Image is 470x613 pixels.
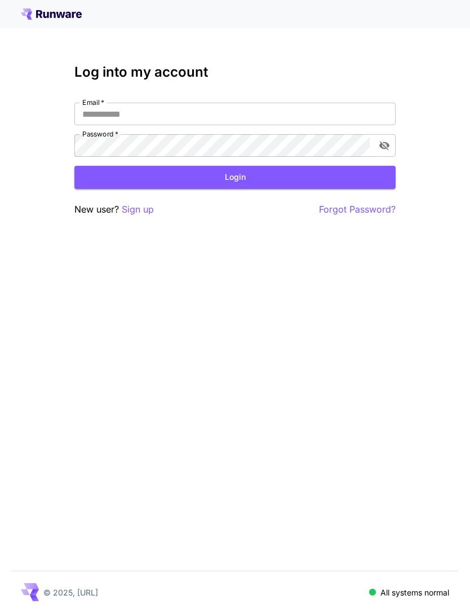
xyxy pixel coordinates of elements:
[374,135,394,156] button: toggle password visibility
[380,586,449,598] p: All systems normal
[319,202,396,217] button: Forgot Password?
[74,202,154,217] p: New user?
[122,202,154,217] button: Sign up
[74,166,396,189] button: Login
[82,129,118,139] label: Password
[82,98,104,107] label: Email
[43,586,98,598] p: © 2025, [URL]
[74,64,396,80] h3: Log into my account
